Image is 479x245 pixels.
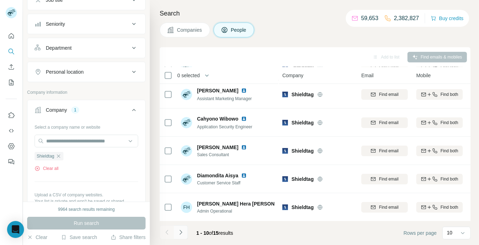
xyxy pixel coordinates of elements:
p: Upload a CSV of company websites. [35,192,138,198]
button: Navigate to next page [174,225,188,239]
button: Enrich CSV [6,61,17,73]
img: Logo of Shieldtag [282,176,288,182]
button: Quick start [6,30,17,42]
span: Find email [379,176,398,182]
img: Logo of Shieldtag [282,120,288,125]
span: [PERSON_NAME] Hera [PERSON_NAME] [197,200,294,207]
span: Find both [441,91,458,98]
span: Application Security Engineer [197,124,252,129]
p: Company information [27,89,146,96]
div: 9964 search results remaining [58,206,115,213]
p: 10 [447,229,453,236]
button: Save search [61,234,97,241]
span: 1 - 10 [196,230,209,236]
span: Shieldtag [291,176,314,183]
button: Buy credits [431,13,463,23]
span: Find email [379,120,398,126]
img: LinkedIn logo [241,116,247,122]
button: Personal location [27,63,145,80]
img: Avatar [181,145,192,157]
p: 2,382,827 [394,14,419,23]
button: Find email [361,202,408,213]
span: Shieldtag [291,91,314,98]
button: Company1 [27,102,145,121]
span: Find email [379,91,398,98]
button: Find both [416,202,463,213]
span: Find email [379,148,398,154]
span: Shieldtag [291,119,314,126]
span: [PERSON_NAME] [197,87,238,94]
button: Use Surfe on LinkedIn [6,109,17,122]
img: Avatar [181,117,192,128]
span: 0 selected [177,72,200,79]
button: Search [6,45,17,58]
div: Open Intercom Messenger [7,221,24,238]
button: My lists [6,76,17,89]
span: Email [361,72,374,79]
button: Clear [27,234,47,241]
button: Department [27,39,145,56]
div: Select a company name or website [35,121,138,130]
div: 1 [71,107,79,113]
button: Find both [416,146,463,156]
button: Feedback [6,155,17,168]
span: of [209,230,213,236]
button: Clear all [35,165,59,172]
h4: Search [160,8,471,18]
span: Customer Service Staff [197,180,255,186]
span: results [196,230,233,236]
img: LinkedIn logo [241,173,247,178]
span: Find both [441,176,458,182]
span: Find both [441,204,458,210]
span: Companies [177,26,203,33]
span: [PERSON_NAME] [197,144,238,151]
div: Seniority [46,20,65,27]
span: Find both [441,120,458,126]
button: Find email [361,89,408,100]
img: Avatar [181,89,192,100]
button: Find email [361,117,408,128]
span: People [231,26,247,33]
img: LinkedIn logo [241,145,247,150]
span: Cahyono Wibowo [197,115,238,122]
p: 59,653 [361,14,379,23]
span: Company [282,72,303,79]
span: Find email [379,204,398,210]
div: Company [46,106,67,114]
button: Share filters [111,234,146,241]
span: Sales Consultant [197,152,255,158]
img: Logo of Shieldtag [282,148,288,154]
span: Admin Operational [197,208,275,214]
span: Find both [441,148,458,154]
span: Rows per page [404,229,437,237]
button: Dashboard [6,140,17,153]
span: Diamondita Aisya [197,172,238,179]
button: Seniority [27,16,145,32]
img: LinkedIn logo [241,88,247,93]
span: Shieldtag [291,147,314,154]
img: Avatar [181,173,192,185]
span: Shieldtag [37,153,54,159]
span: Mobile [416,72,431,79]
span: Assistant Marketing Manager [197,96,252,101]
button: Find email [361,146,408,156]
div: FH [181,202,192,213]
p: Your list is private and won't be saved or shared. [35,198,138,204]
button: Find both [416,117,463,128]
button: Use Surfe API [6,124,17,137]
button: Find email [361,174,408,184]
span: Shieldtag [291,204,314,211]
button: Find both [416,89,463,100]
img: Logo of Shieldtag [282,204,288,210]
span: 15 [213,230,219,236]
div: Personal location [46,68,84,75]
div: Department [46,44,72,51]
img: Logo of Shieldtag [282,92,288,97]
button: Find both [416,174,463,184]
